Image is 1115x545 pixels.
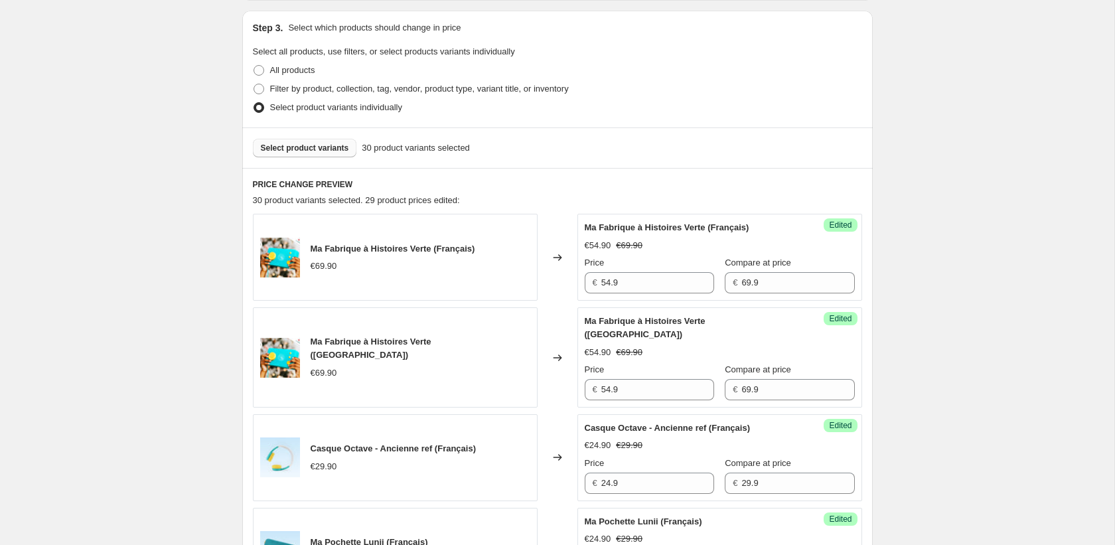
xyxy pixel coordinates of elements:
span: Edited [829,514,852,524]
img: FAH-verte-top-01_f3060892-2041-4a3d-9a5a-f41955d6a924_80x.jpg [260,238,300,277]
span: Compare at price [725,258,791,268]
div: €54.90 [585,239,611,252]
span: Ma Pochette Lunii (Français) [585,516,702,526]
span: Ma Fabrique à Histoires Verte ([GEOGRAPHIC_DATA]) [311,337,431,360]
span: € [593,478,597,488]
button: Select product variants [253,139,357,157]
span: € [593,277,597,287]
span: 30 product variants selected. 29 product prices edited: [253,195,460,205]
span: Select all products, use filters, or select products variants individually [253,46,515,56]
strike: €69.90 [616,346,642,359]
span: Select product variants individually [270,102,402,112]
span: Casque Octave - Ancienne ref (Français) [585,423,751,433]
span: Price [585,258,605,268]
span: € [593,384,597,394]
span: Ma Fabrique à Histoires Verte (Français) [311,244,475,254]
span: Edited [829,220,852,230]
div: €54.90 [585,346,611,359]
div: €29.90 [311,460,337,473]
span: Filter by product, collection, tag, vendor, product type, variant title, or inventory [270,84,569,94]
div: €24.90 [585,439,611,452]
span: Compare at price [725,364,791,374]
span: Edited [829,313,852,324]
span: € [733,277,737,287]
h2: Step 3. [253,21,283,35]
span: € [733,384,737,394]
span: Casque Octave - Ancienne ref (Français) [311,443,477,453]
img: FAH-verte-top-01_f3060892-2041-4a3d-9a5a-f41955d6a924_80x.jpg [260,338,300,378]
span: € [733,478,737,488]
span: Ma Fabrique à Histoires Verte (Français) [585,222,749,232]
strike: €29.90 [616,439,642,452]
span: Compare at price [725,458,791,468]
p: Select which products should change in price [288,21,461,35]
span: Edited [829,420,852,431]
strike: €69.90 [616,239,642,252]
div: €69.90 [311,366,337,380]
span: Ma Fabrique à Histoires Verte ([GEOGRAPHIC_DATA]) [585,316,706,339]
div: €69.90 [311,260,337,273]
h6: PRICE CHANGE PREVIEW [253,179,862,190]
span: Price [585,364,605,374]
span: Price [585,458,605,468]
img: Casque-top-01_109c42b8-c5bb-4f6f-bbcb-b80cf54e0d29_80x.jpg [260,437,300,477]
span: 30 product variants selected [362,141,470,155]
span: All products [270,65,315,75]
span: Select product variants [261,143,349,153]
